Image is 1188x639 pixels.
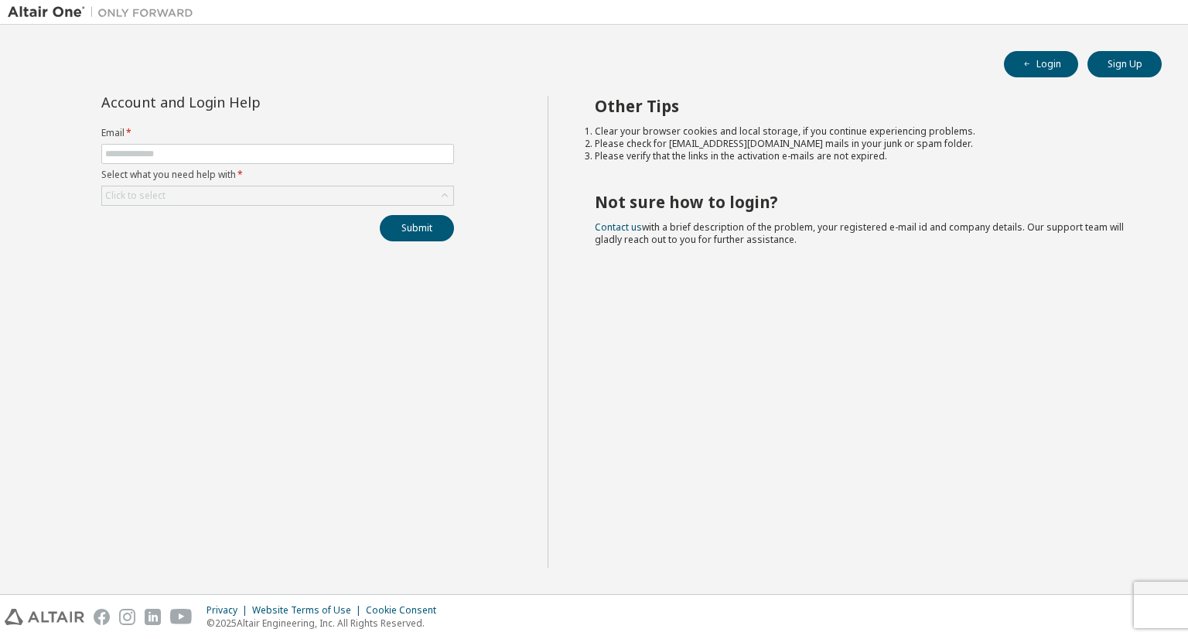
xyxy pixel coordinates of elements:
div: Cookie Consent [366,604,445,617]
label: Email [101,127,454,139]
div: Privacy [207,604,252,617]
a: Contact us [595,220,642,234]
img: Altair One [8,5,201,20]
li: Please check for [EMAIL_ADDRESS][DOMAIN_NAME] mails in your junk or spam folder. [595,138,1135,150]
label: Select what you need help with [101,169,454,181]
button: Login [1004,51,1078,77]
button: Submit [380,215,454,241]
img: altair_logo.svg [5,609,84,625]
h2: Not sure how to login? [595,192,1135,212]
h2: Other Tips [595,96,1135,116]
div: Website Terms of Use [252,604,366,617]
span: with a brief description of the problem, your registered e-mail id and company details. Our suppo... [595,220,1124,246]
img: linkedin.svg [145,609,161,625]
img: youtube.svg [170,609,193,625]
button: Sign Up [1087,51,1162,77]
p: © 2025 Altair Engineering, Inc. All Rights Reserved. [207,617,445,630]
div: Account and Login Help [101,96,384,108]
li: Clear your browser cookies and local storage, if you continue experiencing problems. [595,125,1135,138]
img: facebook.svg [94,609,110,625]
li: Please verify that the links in the activation e-mails are not expired. [595,150,1135,162]
div: Click to select [102,186,453,205]
img: instagram.svg [119,609,135,625]
div: Click to select [105,190,166,202]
